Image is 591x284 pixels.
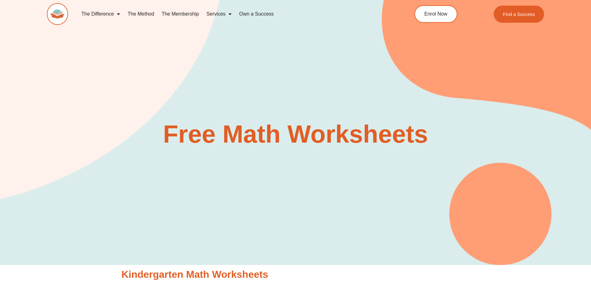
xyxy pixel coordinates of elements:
[78,7,386,21] nav: Menu
[124,7,158,21] a: The Method
[424,12,447,17] span: Enrol Now
[503,12,535,17] span: Find a Success
[118,122,473,147] h2: Free Math Worksheets
[158,7,203,21] a: The Membership
[122,268,470,281] h2: Kindergarten Math Worksheets
[494,6,544,23] a: Find a Success
[78,7,124,21] a: The Difference
[414,5,457,23] a: Enrol Now
[203,7,235,21] a: Services
[235,7,277,21] a: Own a Success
